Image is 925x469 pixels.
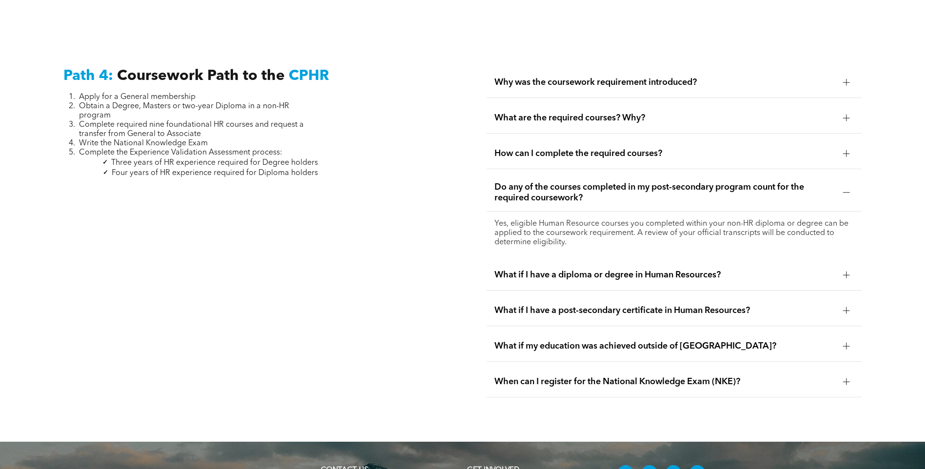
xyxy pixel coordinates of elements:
span: Path 4: [63,69,113,83]
span: CPHR [289,69,329,83]
p: Yes, eligible Human Resource courses you completed within your non-HR diploma or degree can be ap... [494,219,854,247]
span: Four years of HR experience required for Diploma holders [112,169,318,177]
span: Apply for a General membership [79,93,196,101]
span: What if I have a diploma or degree in Human Resources? [494,270,835,280]
span: Do any of the courses completed in my post-secondary program count for the required coursework? [494,182,835,203]
span: How can I complete the required courses? [494,148,835,159]
span: Coursework Path to the [117,69,285,83]
span: Write the National Knowledge Exam [79,139,208,147]
span: What if my education was achieved outside of [GEOGRAPHIC_DATA]? [494,341,835,352]
span: Three years of HR experience required for Degree holders [111,159,318,167]
span: Obtain a Degree, Masters or two-year Diploma in a non-HR program [79,102,289,119]
span: When can I register for the National Knowledge Exam (NKE)? [494,376,835,387]
span: What if I have a post-secondary certificate in Human Resources? [494,305,835,316]
span: Complete the Experience Validation Assessment process: [79,149,282,156]
span: What are the required courses? Why? [494,113,835,123]
span: Why was the coursework requirement introduced? [494,77,835,88]
span: Complete required nine foundational HR courses and request a transfer from General to Associate [79,121,304,138]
